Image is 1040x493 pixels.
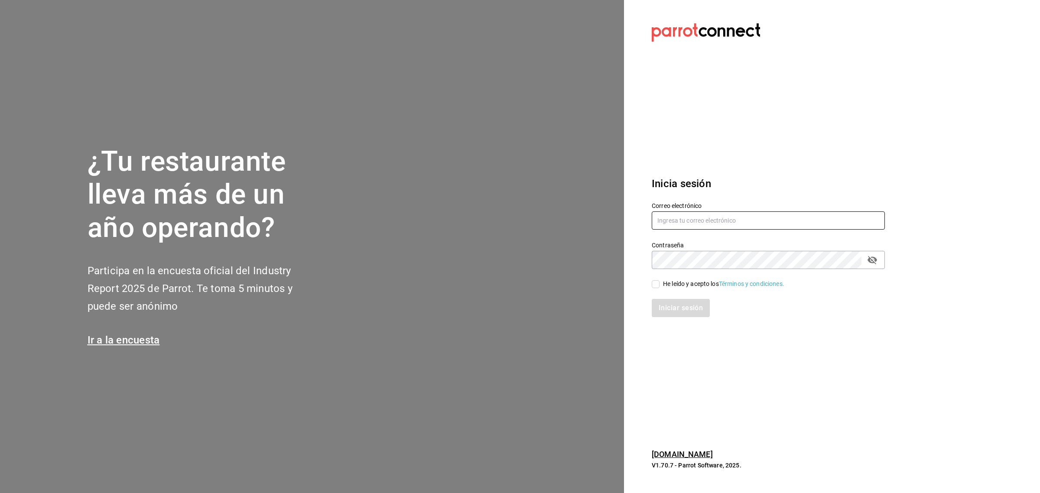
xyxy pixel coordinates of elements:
[663,279,784,289] div: He leído y acepto los
[719,280,784,287] a: Términos y condiciones.
[652,176,885,191] h3: Inicia sesión
[652,242,885,248] label: Contraseña
[88,334,160,346] a: Ir a la encuesta
[88,145,322,245] h1: ¿Tu restaurante lleva más de un año operando?
[652,450,713,459] a: [DOMAIN_NAME]
[652,461,885,470] p: V1.70.7 - Parrot Software, 2025.
[88,262,322,315] h2: Participa en la encuesta oficial del Industry Report 2025 de Parrot. Te toma 5 minutos y puede se...
[865,253,880,267] button: passwordField
[652,202,885,208] label: Correo electrónico
[652,211,885,230] input: Ingresa tu correo electrónico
